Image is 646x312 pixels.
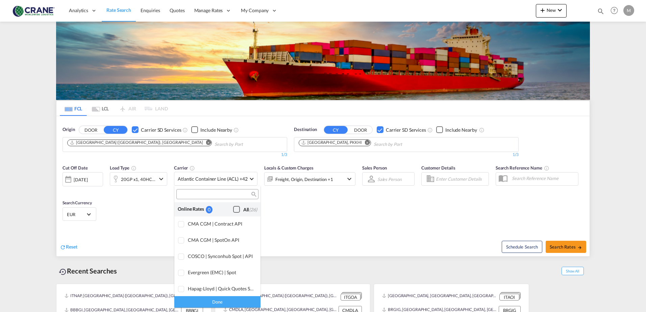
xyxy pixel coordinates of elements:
div: Hapag-Lloyd | Quick Quotes Spot [188,286,255,291]
div: CMA CGM | SpotOn API [188,237,255,243]
span: (26) [249,207,257,212]
div: Online Rates [178,206,206,213]
div: COSCO | Synconhub Spot | API [188,253,255,259]
div: Done [174,296,260,308]
div: CMA CGM | Contract API [188,221,255,227]
div: 0 [206,206,213,213]
div: Evergreen (EMC) | Spot [188,269,255,275]
md-checkbox: Checkbox No Ink [233,206,257,213]
md-icon: icon-magnify [251,192,256,197]
div: All [243,206,257,213]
